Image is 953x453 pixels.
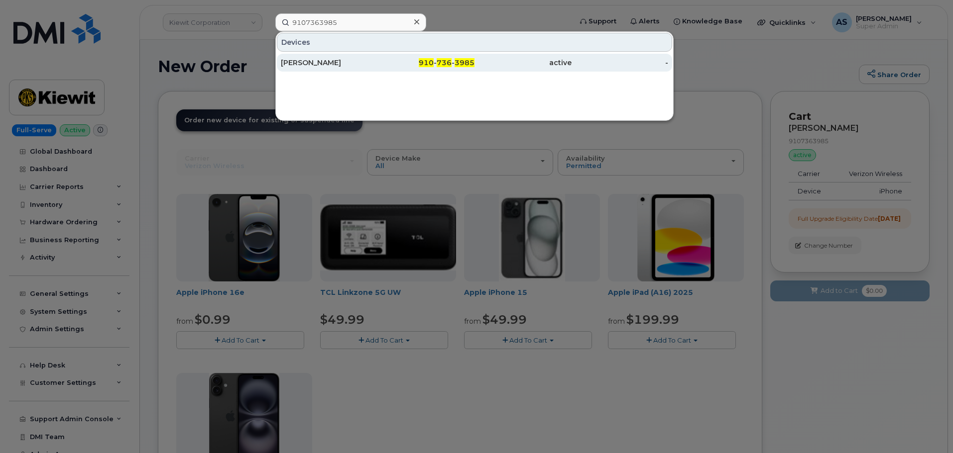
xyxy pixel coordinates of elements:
[277,33,672,52] div: Devices
[277,54,672,72] a: [PERSON_NAME]910-736-3985active-
[475,58,572,68] div: active
[281,58,378,68] div: [PERSON_NAME]
[455,58,475,67] span: 3985
[437,58,452,67] span: 736
[378,58,475,68] div: - -
[572,58,669,68] div: -
[419,58,434,67] span: 910
[910,410,946,446] iframe: Messenger Launcher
